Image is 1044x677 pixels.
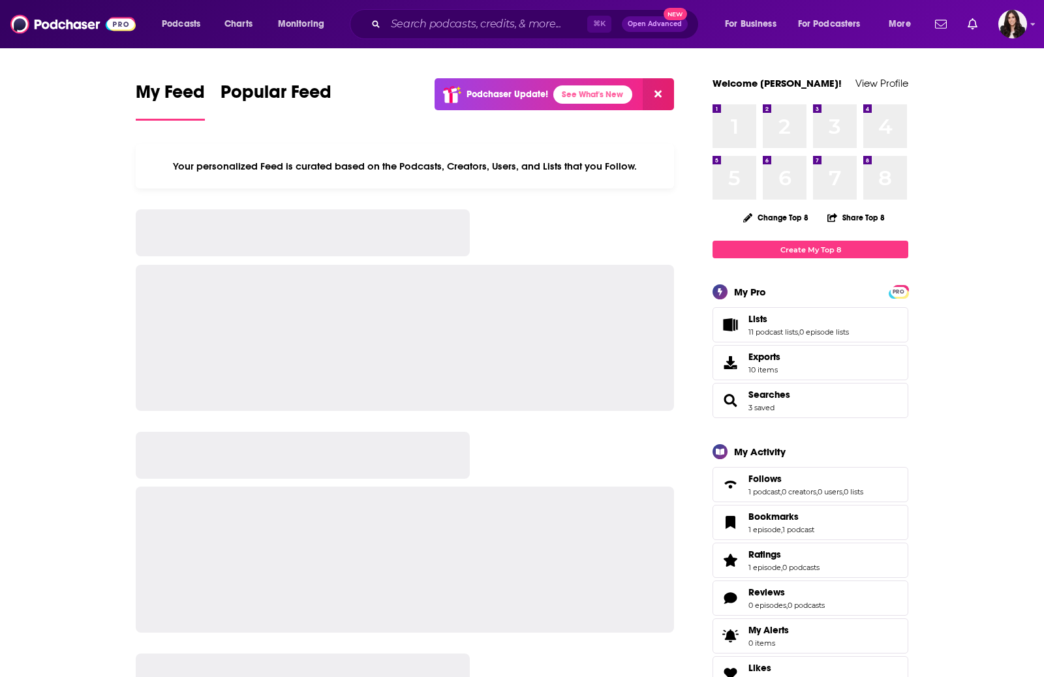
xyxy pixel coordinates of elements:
[998,10,1027,38] img: User Profile
[855,77,908,89] a: View Profile
[891,287,906,297] span: PRO
[748,511,799,522] span: Bookmarks
[362,9,711,39] div: Search podcasts, credits, & more...
[780,487,782,496] span: ,
[734,445,786,458] div: My Activity
[748,403,775,412] a: 3 saved
[717,589,743,607] a: Reviews
[713,505,908,540] span: Bookmarks
[221,81,331,111] span: Popular Feed
[962,13,983,35] a: Show notifications dropdown
[748,327,798,337] a: 11 podcast lists
[628,21,682,27] span: Open Advanced
[713,580,908,616] span: Reviews
[713,383,908,418] span: Searches
[467,89,548,100] p: Podchaser Update!
[713,345,908,380] a: Exports
[748,549,820,560] a: Ratings
[221,81,331,121] a: Popular Feed
[786,601,788,610] span: ,
[162,15,200,33] span: Podcasts
[717,391,743,410] a: Searches
[716,14,793,35] button: open menu
[748,601,786,610] a: 0 episodes
[717,354,743,372] span: Exports
[717,551,743,569] a: Ratings
[748,313,849,325] a: Lists
[748,563,781,572] a: 1 episode
[587,16,611,33] span: ⌘ K
[998,10,1027,38] span: Logged in as RebeccaShapiro
[889,15,911,33] span: More
[798,327,799,337] span: ,
[748,639,789,648] span: 0 items
[781,525,782,534] span: ,
[930,13,952,35] a: Show notifications dropdown
[713,77,842,89] a: Welcome [PERSON_NAME]!
[781,563,782,572] span: ,
[748,313,767,325] span: Lists
[713,307,908,342] span: Lists
[136,81,205,111] span: My Feed
[717,627,743,645] span: My Alerts
[790,14,880,35] button: open menu
[891,286,906,296] a: PRO
[153,14,217,35] button: open menu
[734,286,766,298] div: My Pro
[748,549,781,560] span: Ratings
[748,525,781,534] a: 1 episode
[748,351,780,363] span: Exports
[782,563,820,572] a: 0 podcasts
[844,487,863,496] a: 0 lists
[553,85,632,104] a: See What's New
[10,12,136,37] img: Podchaser - Follow, Share and Rate Podcasts
[748,586,825,598] a: Reviews
[725,15,776,33] span: For Business
[748,389,790,400] a: Searches
[216,14,260,35] a: Charts
[713,543,908,578] span: Ratings
[735,209,816,226] button: Change Top 8
[827,205,885,230] button: Share Top 8
[799,327,849,337] a: 0 episode lists
[816,487,818,496] span: ,
[713,241,908,258] a: Create My Top 8
[664,8,687,20] span: New
[782,487,816,496] a: 0 creators
[717,475,743,494] a: Follows
[713,467,908,502] span: Follows
[788,601,825,610] a: 0 podcasts
[717,513,743,532] a: Bookmarks
[998,10,1027,38] button: Show profile menu
[136,144,674,188] div: Your personalized Feed is curated based on the Podcasts, Creators, Users, and Lists that you Follow.
[136,81,205,121] a: My Feed
[748,511,814,522] a: Bookmarks
[880,14,927,35] button: open menu
[798,15,861,33] span: For Podcasters
[748,662,771,674] span: Likes
[748,473,863,485] a: Follows
[748,586,785,598] span: Reviews
[224,15,253,33] span: Charts
[748,473,782,485] span: Follows
[713,618,908,654] a: My Alerts
[748,624,789,636] span: My Alerts
[278,15,324,33] span: Monitoring
[782,525,814,534] a: 1 podcast
[269,14,341,35] button: open menu
[386,14,587,35] input: Search podcasts, credits, & more...
[717,316,743,334] a: Lists
[748,662,803,674] a: Likes
[842,487,844,496] span: ,
[818,487,842,496] a: 0 users
[748,365,780,374] span: 10 items
[622,16,688,32] button: Open AdvancedNew
[748,487,780,496] a: 1 podcast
